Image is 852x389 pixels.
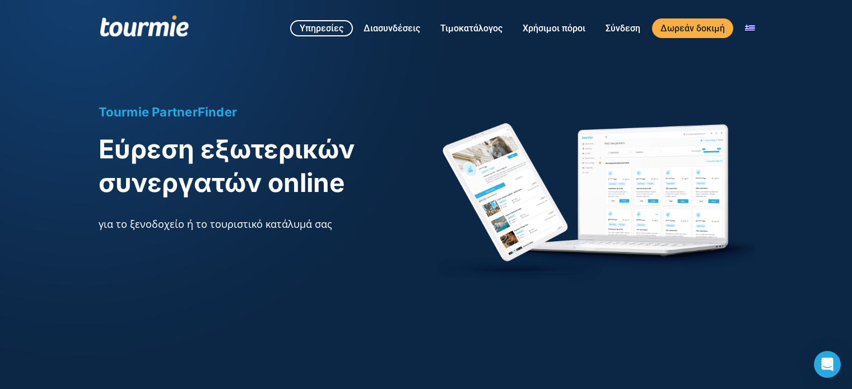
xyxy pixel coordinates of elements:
[514,21,594,35] a: Χρήσιμοι πόροι
[99,217,332,231] span: για το ξενοδοχείο ή το τουριστικό κατάλυμά σας
[99,105,238,119] span: Tourmie PartnerFinder
[99,133,355,198] span: Εύρεση εξωτερικών συνεργατών online
[597,21,649,35] a: Σύνδεση
[814,351,841,378] div: Open Intercom Messenger
[432,21,511,35] a: Τιμοκατάλογος
[290,20,353,36] a: Υπηρεσίες
[355,21,429,35] a: Διασυνδέσεις
[652,18,733,38] a: Δωρεάν δοκιμή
